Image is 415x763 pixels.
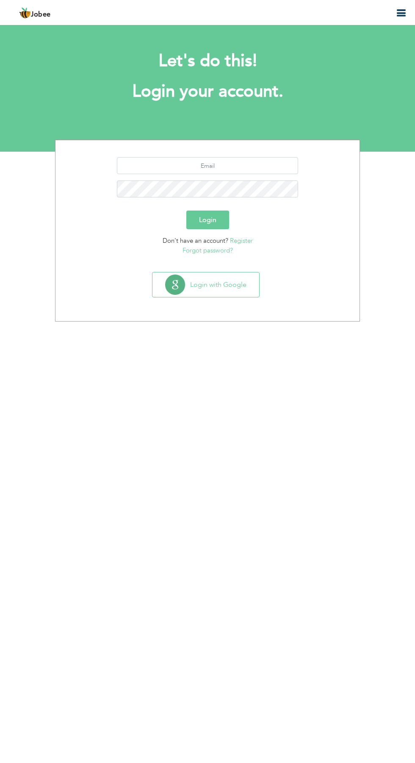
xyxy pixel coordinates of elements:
[152,272,259,297] button: Login with Google
[183,246,233,255] a: Forgot password?
[31,11,51,18] span: Jobee
[186,211,229,229] button: Login
[117,157,299,174] input: Email
[19,7,31,19] img: jobee.io
[19,7,51,19] a: Jobee
[68,50,347,72] h2: Let's do this!
[163,236,228,245] span: Don't have an account?
[68,80,347,103] h1: Login your account.
[230,236,253,245] a: Register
